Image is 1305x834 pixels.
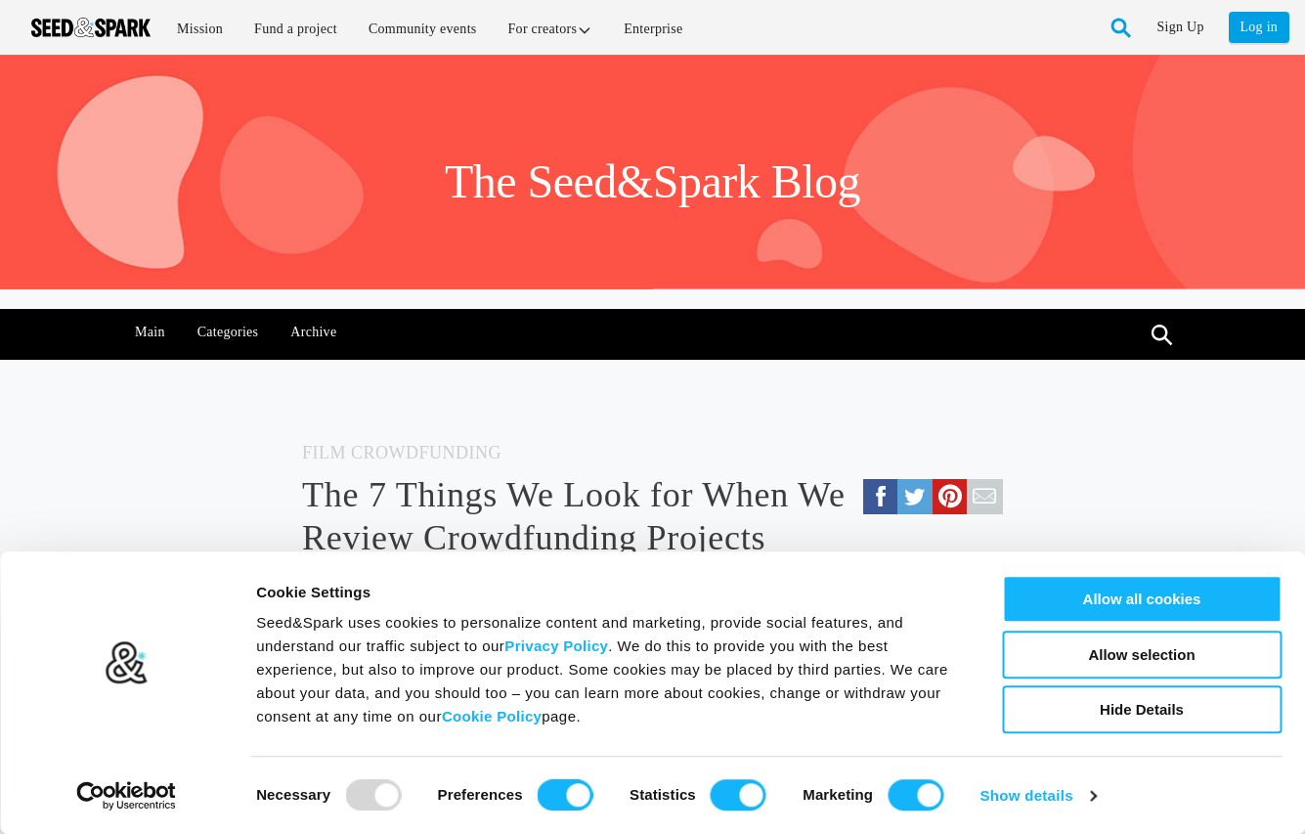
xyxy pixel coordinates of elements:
a: Privacy Policy [504,637,608,654]
a: For creators [495,8,607,50]
a: Cookie Policy [442,708,542,724]
strong: Necessary [256,786,330,803]
h5: Film Crowdfunding [302,438,1003,467]
h1: The Seed&Spark Blog [445,153,860,211]
a: Enterprise [610,8,696,50]
strong: Marketing [803,786,873,803]
button: Allow all cookies [1002,575,1282,623]
a: Fund a project [240,8,351,50]
a: The 7 Things We Look for When We Review Crowdfunding Projects [302,474,1003,558]
div: Cookie Settings [256,581,958,604]
button: Hide Details [1002,685,1282,733]
a: Sign Up [1157,12,1204,43]
a: Community events [355,8,491,50]
strong: Preferences [438,786,523,803]
img: Seed amp; Spark [31,18,151,37]
a: Main [125,309,176,356]
button: Allow selection [1002,631,1282,679]
a: Show details [980,781,1097,811]
legend: Consent Selection [255,771,256,772]
a: Categories [187,309,269,356]
a: Archive [281,309,347,356]
a: Log in [1229,12,1289,43]
strong: Statistics [630,786,696,803]
a: Usercentrics Cookiebot - opens in a new window [41,781,212,811]
a: Mission [163,8,237,50]
div: Seed&Spark uses cookies to personalize content and marketing, provide social features, and unders... [256,611,958,728]
img: logo [105,641,149,686]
